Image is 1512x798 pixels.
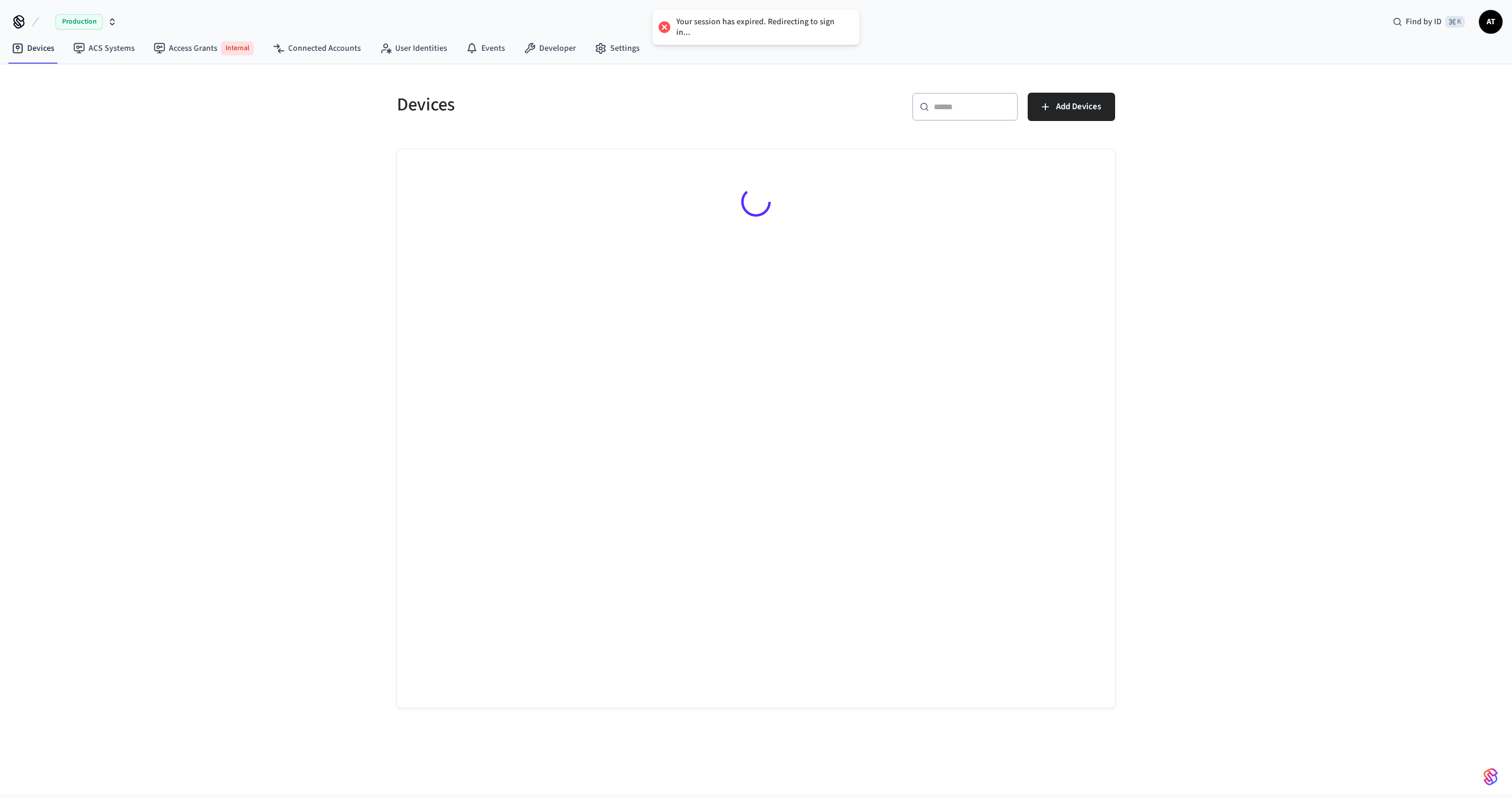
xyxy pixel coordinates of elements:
[676,17,848,38] div: Your session has expired. Redirecting to sign in...
[64,38,144,59] a: ACS Systems
[1484,767,1498,786] img: SeamLogoGradient.69752ec5.svg
[1445,16,1465,28] span: ⌘ K
[585,38,649,59] a: Settings
[1479,10,1503,34] button: AT
[1028,93,1115,121] button: Add Devices
[1480,11,1501,32] span: AT
[263,38,370,59] a: Connected Accounts
[370,38,457,59] a: User Identities
[221,41,254,55] span: Internal
[1383,11,1474,32] div: Find by ID⌘ K
[2,38,64,59] a: Devices
[56,14,103,30] span: Production
[1406,16,1442,28] span: Find by ID
[457,38,514,59] a: Events
[144,37,263,60] a: Access GrantsInternal
[1056,99,1101,115] span: Add Devices
[397,93,749,117] h5: Devices
[514,38,585,59] a: Developer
